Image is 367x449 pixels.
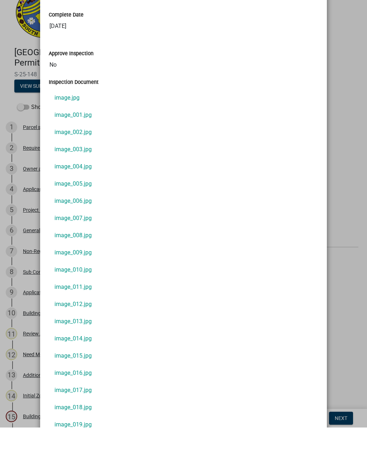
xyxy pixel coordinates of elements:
a: image_018.jpg [49,420,318,438]
a: image_004.jpg [49,180,318,197]
label: Inspection Document [49,101,99,106]
a: image_003.jpg [49,162,318,180]
a: image_002.jpg [49,145,318,162]
a: image_010.jpg [49,283,318,300]
a: image_009.jpg [49,266,318,283]
a: image_015.jpg [49,369,318,386]
a: image_017.jpg [49,403,318,420]
a: image_008.jpg [49,248,318,266]
a: image_005.jpg [49,197,318,214]
label: Complete Date [49,34,84,39]
a: image_001.jpg [49,128,318,145]
a: image_014.jpg [49,352,318,369]
a: image_013.jpg [49,334,318,352]
a: image_012.jpg [49,317,318,334]
a: image_011.jpg [49,300,318,317]
a: image_006.jpg [49,214,318,231]
label: Approve Inspection [49,73,94,78]
a: image_016.jpg [49,386,318,403]
a: image_007.jpg [49,231,318,248]
a: image.jpg [49,111,318,128]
